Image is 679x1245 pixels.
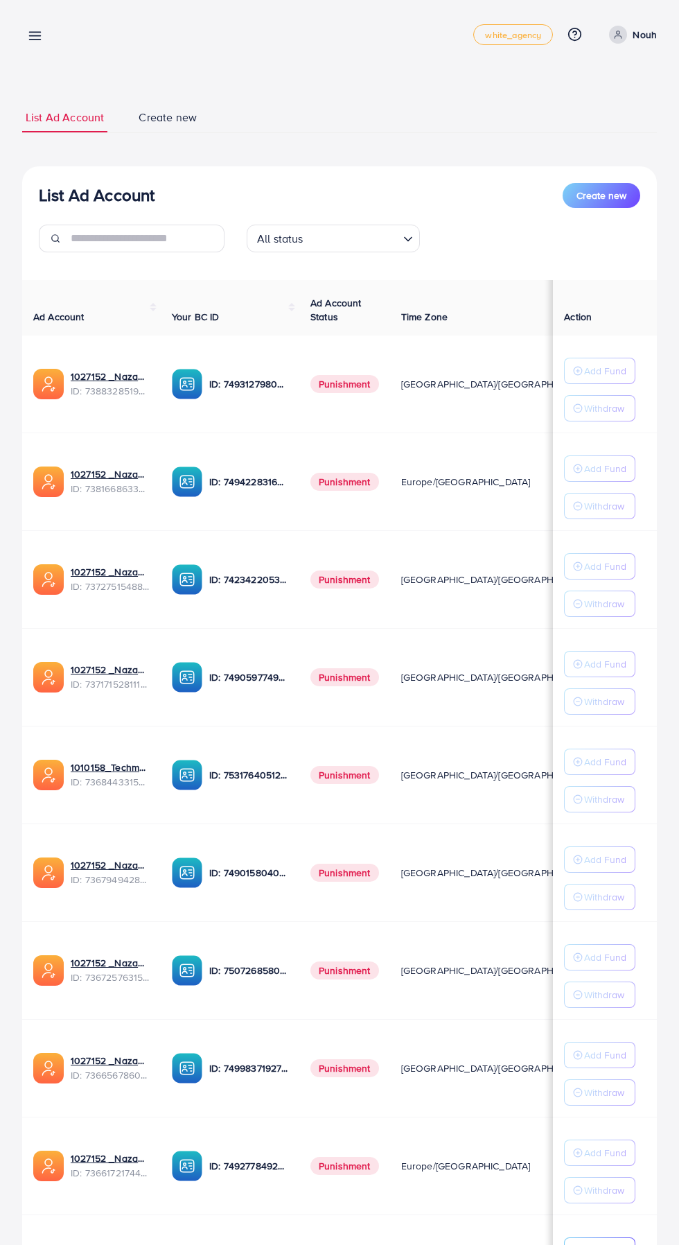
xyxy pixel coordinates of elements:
[584,986,624,1003] p: Withdraw
[33,1151,64,1181] img: ic-ads-acc.e4c84228.svg
[209,376,288,392] p: ID: 7493127980932333584
[564,944,635,970] button: Add Fund
[584,791,624,808] p: Withdraw
[71,663,150,677] a: 1027152 _Nazaagency_04
[172,369,202,399] img: ic-ba-acc.ded83a64.svg
[172,1151,202,1181] img: ic-ba-acc.ded83a64.svg
[71,873,150,887] span: ID: 7367949428067450896
[33,369,64,399] img: ic-ads-acc.e4c84228.svg
[172,857,202,888] img: ic-ba-acc.ded83a64.svg
[584,889,624,905] p: Withdraw
[71,858,150,872] a: 1027152 _Nazaagency_003
[564,358,635,384] button: Add Fund
[33,1053,64,1083] img: ic-ads-acc.e4c84228.svg
[576,189,626,202] span: Create new
[71,760,150,789] div: <span class='underline'>1010158_Techmanistan pk acc_1715599413927</span></br>7368443315504726017
[71,565,150,579] a: 1027152 _Nazaagency_007
[584,949,626,966] p: Add Fund
[139,110,197,125] span: Create new
[584,400,624,417] p: Withdraw
[401,475,531,489] span: Europe/[GEOGRAPHIC_DATA]
[564,884,635,910] button: Withdraw
[310,1059,379,1077] span: Punishment
[584,851,626,868] p: Add Fund
[254,229,306,249] span: All status
[401,964,594,977] span: [GEOGRAPHIC_DATA]/[GEOGRAPHIC_DATA]
[71,1054,150,1082] div: <span class='underline'>1027152 _Nazaagency_0051</span></br>7366567860828749825
[33,955,64,986] img: ic-ads-acc.e4c84228.svg
[71,467,150,481] a: 1027152 _Nazaagency_023
[401,768,594,782] span: [GEOGRAPHIC_DATA]/[GEOGRAPHIC_DATA]
[26,110,104,125] span: List Ad Account
[172,467,202,497] img: ic-ba-acc.ded83a64.svg
[584,656,626,672] p: Add Fund
[209,1158,288,1174] p: ID: 7492778492849930241
[172,1053,202,1083] img: ic-ba-acc.ded83a64.svg
[172,564,202,595] img: ic-ba-acc.ded83a64.svg
[310,961,379,980] span: Punishment
[310,766,379,784] span: Punishment
[71,369,150,383] a: 1027152 _Nazaagency_019
[564,846,635,873] button: Add Fund
[584,1084,624,1101] p: Withdraw
[564,1079,635,1106] button: Withdraw
[310,668,379,686] span: Punishment
[584,460,626,477] p: Add Fund
[71,1151,150,1165] a: 1027152 _Nazaagency_018
[473,24,553,45] a: white_agency
[71,970,150,984] span: ID: 7367257631523782657
[584,1182,624,1199] p: Withdraw
[71,467,150,496] div: <span class='underline'>1027152 _Nazaagency_023</span></br>7381668633665093648
[564,455,635,482] button: Add Fund
[564,1140,635,1166] button: Add Fund
[401,1061,594,1075] span: [GEOGRAPHIC_DATA]/[GEOGRAPHIC_DATA]
[308,226,398,249] input: Search for option
[310,1157,379,1175] span: Punishment
[310,571,379,589] span: Punishment
[584,1144,626,1161] p: Add Fund
[33,564,64,595] img: ic-ads-acc.e4c84228.svg
[209,962,288,979] p: ID: 7507268580682137618
[603,26,657,44] a: Nouh
[401,573,594,586] span: [GEOGRAPHIC_DATA]/[GEOGRAPHIC_DATA]
[71,956,150,970] a: 1027152 _Nazaagency_016
[564,786,635,812] button: Withdraw
[401,377,594,391] span: [GEOGRAPHIC_DATA]/[GEOGRAPHIC_DATA]
[401,866,594,880] span: [GEOGRAPHIC_DATA]/[GEOGRAPHIC_DATA]
[39,185,155,205] h3: List Ad Account
[33,760,64,790] img: ic-ads-acc.e4c84228.svg
[564,395,635,421] button: Withdraw
[71,384,150,398] span: ID: 7388328519014645761
[564,493,635,519] button: Withdraw
[564,982,635,1008] button: Withdraw
[401,310,448,324] span: Time Zone
[584,498,624,514] p: Withdraw
[71,858,150,887] div: <span class='underline'>1027152 _Nazaagency_003</span></br>7367949428067450896
[209,864,288,881] p: ID: 7490158040596217873
[33,467,64,497] img: ic-ads-acc.e4c84228.svg
[71,1166,150,1180] span: ID: 7366172174454882305
[33,662,64,693] img: ic-ads-acc.e4c84228.svg
[71,760,150,774] a: 1010158_Techmanistan pk acc_1715599413927
[310,375,379,393] span: Punishment
[71,1151,150,1180] div: <span class='underline'>1027152 _Nazaagency_018</span></br>7366172174454882305
[564,688,635,715] button: Withdraw
[564,749,635,775] button: Add Fund
[172,955,202,986] img: ic-ba-acc.ded83a64.svg
[71,565,150,593] div: <span class='underline'>1027152 _Nazaagency_007</span></br>7372751548805726224
[564,651,635,677] button: Add Fund
[584,754,626,770] p: Add Fund
[71,1068,150,1082] span: ID: 7366567860828749825
[71,775,150,789] span: ID: 7368443315504726017
[563,183,640,208] button: Create new
[584,363,626,379] p: Add Fund
[33,857,64,888] img: ic-ads-acc.e4c84228.svg
[564,553,635,580] button: Add Fund
[209,1060,288,1077] p: ID: 7499837192777400321
[401,670,594,684] span: [GEOGRAPHIC_DATA]/[GEOGRAPHIC_DATA]
[71,482,150,496] span: ID: 7381668633665093648
[564,1177,635,1203] button: Withdraw
[71,677,150,691] span: ID: 7371715281112170513
[33,310,85,324] span: Ad Account
[209,669,288,686] p: ID: 7490597749134508040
